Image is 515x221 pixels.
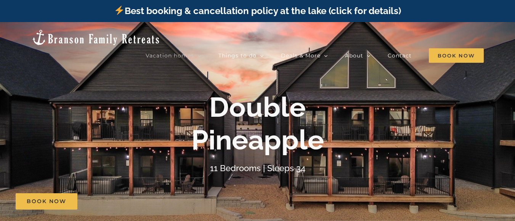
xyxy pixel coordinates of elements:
[345,48,371,63] a: About
[114,5,401,16] a: Best booking & cancellation policy at the lake (click for details)
[429,48,484,63] span: Book Now
[210,164,305,173] h4: 11 Bedrooms | Sleeps 34
[146,48,201,63] a: Vacation homes
[146,48,484,63] nav: Main Menu
[281,48,328,63] a: Deals & More
[146,53,194,58] span: Vacation homes
[191,91,324,156] b: Double Pineapple
[345,53,363,58] span: About
[218,48,264,63] a: Things to do
[388,48,412,63] a: Contact
[388,53,412,58] span: Contact
[281,53,321,58] span: Deals & More
[218,53,257,58] span: Things to do
[16,193,77,210] a: Book Now
[27,198,66,205] span: Book Now
[115,6,124,15] img: ⚡️
[31,29,160,46] img: Branson Family Retreats Logo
